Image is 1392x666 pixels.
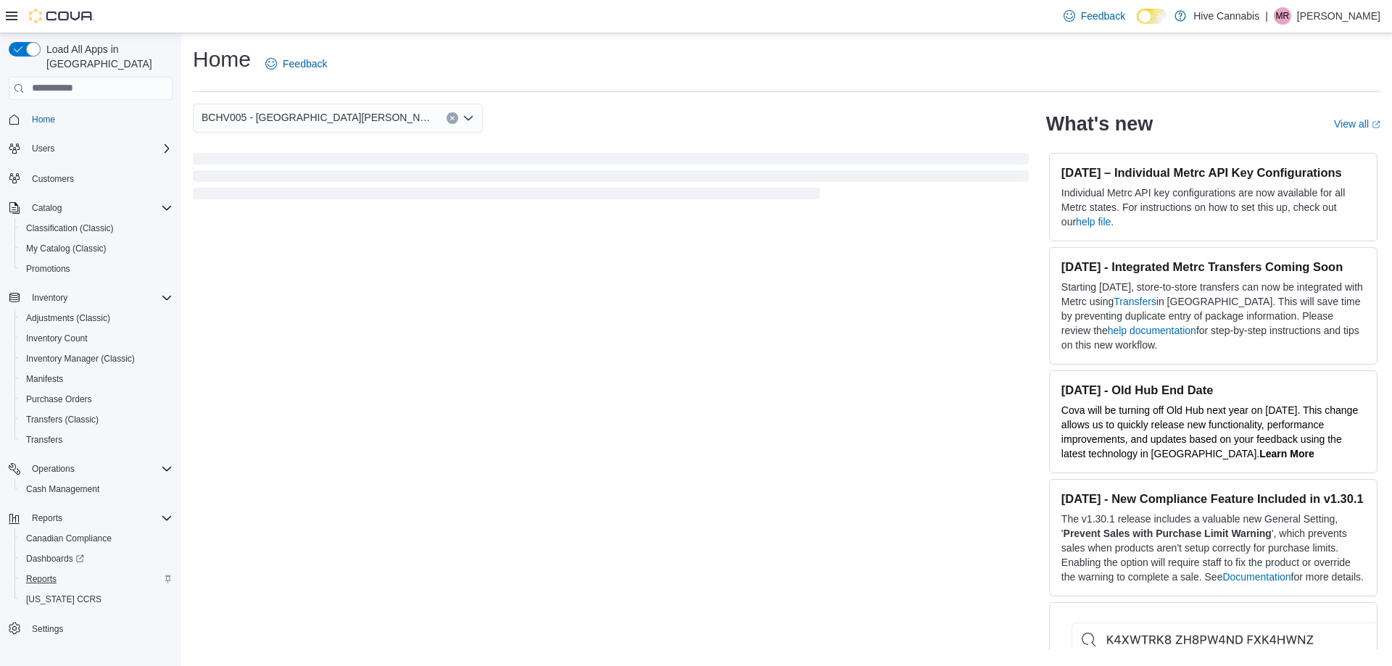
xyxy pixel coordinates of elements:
[14,389,178,409] button: Purchase Orders
[20,411,173,428] span: Transfers (Classic)
[20,431,68,449] a: Transfers
[26,140,60,157] button: Users
[1114,296,1156,307] a: Transfers
[1076,216,1111,228] a: help file
[20,240,173,257] span: My Catalog (Classic)
[1061,491,1365,506] h3: [DATE] - New Compliance Feature Included in v1.30.1
[3,109,178,130] button: Home
[20,530,173,547] span: Canadian Compliance
[20,309,116,327] a: Adjustments (Classic)
[26,333,88,344] span: Inventory Count
[26,460,80,478] button: Operations
[1081,9,1125,23] span: Feedback
[1108,325,1196,336] a: help documentation
[29,9,94,23] img: Cova
[3,167,178,188] button: Customers
[26,573,57,585] span: Reports
[26,243,107,254] span: My Catalog (Classic)
[26,553,84,565] span: Dashboards
[26,483,99,495] span: Cash Management
[1274,7,1291,25] div: Marina Roberts
[32,623,63,635] span: Settings
[20,330,173,347] span: Inventory Count
[20,370,69,388] a: Manifests
[26,289,73,307] button: Inventory
[20,391,98,408] a: Purchase Orders
[41,42,173,71] span: Load All Apps in [GEOGRAPHIC_DATA]
[193,156,1029,202] span: Loading
[14,409,178,430] button: Transfers (Classic)
[14,349,178,369] button: Inventory Manager (Classic)
[447,112,458,124] button: Clear input
[26,394,92,405] span: Purchase Orders
[20,260,173,278] span: Promotions
[14,479,178,499] button: Cash Management
[26,169,173,187] span: Customers
[1058,1,1131,30] a: Feedback
[26,460,173,478] span: Operations
[20,220,120,237] a: Classification (Classic)
[26,222,114,234] span: Classification (Classic)
[32,173,74,185] span: Customers
[26,111,61,128] a: Home
[20,240,112,257] a: My Catalog (Classic)
[1334,118,1380,130] a: View allExternal link
[1061,186,1365,229] p: Individual Metrc API key configurations are now available for all Metrc states. For instructions ...
[32,463,75,475] span: Operations
[1061,259,1365,274] h3: [DATE] - Integrated Metrc Transfers Coming Soon
[26,199,67,217] button: Catalog
[1137,24,1138,25] span: Dark Mode
[14,430,178,450] button: Transfers
[20,591,107,608] a: [US_STATE] CCRS
[14,328,178,349] button: Inventory Count
[1137,9,1167,24] input: Dark Mode
[202,109,432,126] span: BCHV005 - [GEOGRAPHIC_DATA][PERSON_NAME]
[20,350,141,367] a: Inventory Manager (Classic)
[1061,383,1365,397] h3: [DATE] - Old Hub End Date
[14,589,178,609] button: [US_STATE] CCRS
[32,512,62,524] span: Reports
[20,480,173,498] span: Cash Management
[20,330,94,347] a: Inventory Count
[26,289,173,307] span: Inventory
[14,549,178,569] a: Dashboards
[20,530,117,547] a: Canadian Compliance
[20,220,173,237] span: Classification (Classic)
[1061,404,1358,459] span: Cova will be turning off Old Hub next year on [DATE]. This change allows us to quickly release ne...
[3,618,178,639] button: Settings
[20,550,90,567] a: Dashboards
[1193,7,1259,25] p: Hive Cannabis
[32,202,62,214] span: Catalog
[20,350,173,367] span: Inventory Manager (Classic)
[20,391,173,408] span: Purchase Orders
[283,57,327,71] span: Feedback
[20,370,173,388] span: Manifests
[1265,7,1268,25] p: |
[1061,165,1365,180] h3: [DATE] – Individual Metrc API Key Configurations
[3,459,178,479] button: Operations
[463,112,474,124] button: Open list of options
[20,550,173,567] span: Dashboards
[20,591,173,608] span: Washington CCRS
[1222,571,1290,583] a: Documentation
[26,434,62,446] span: Transfers
[14,218,178,238] button: Classification (Classic)
[1259,448,1314,459] a: Learn More
[1061,512,1365,584] p: The v1.30.1 release includes a valuable new General Setting, ' ', which prevents sales when produ...
[1372,120,1380,129] svg: External link
[1276,7,1290,25] span: MR
[260,49,333,78] a: Feedback
[14,369,178,389] button: Manifests
[26,594,101,605] span: [US_STATE] CCRS
[14,569,178,589] button: Reports
[20,570,173,588] span: Reports
[32,292,67,304] span: Inventory
[20,570,62,588] a: Reports
[3,508,178,528] button: Reports
[20,411,104,428] a: Transfers (Classic)
[14,308,178,328] button: Adjustments (Classic)
[26,414,99,425] span: Transfers (Classic)
[20,260,76,278] a: Promotions
[20,480,105,498] a: Cash Management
